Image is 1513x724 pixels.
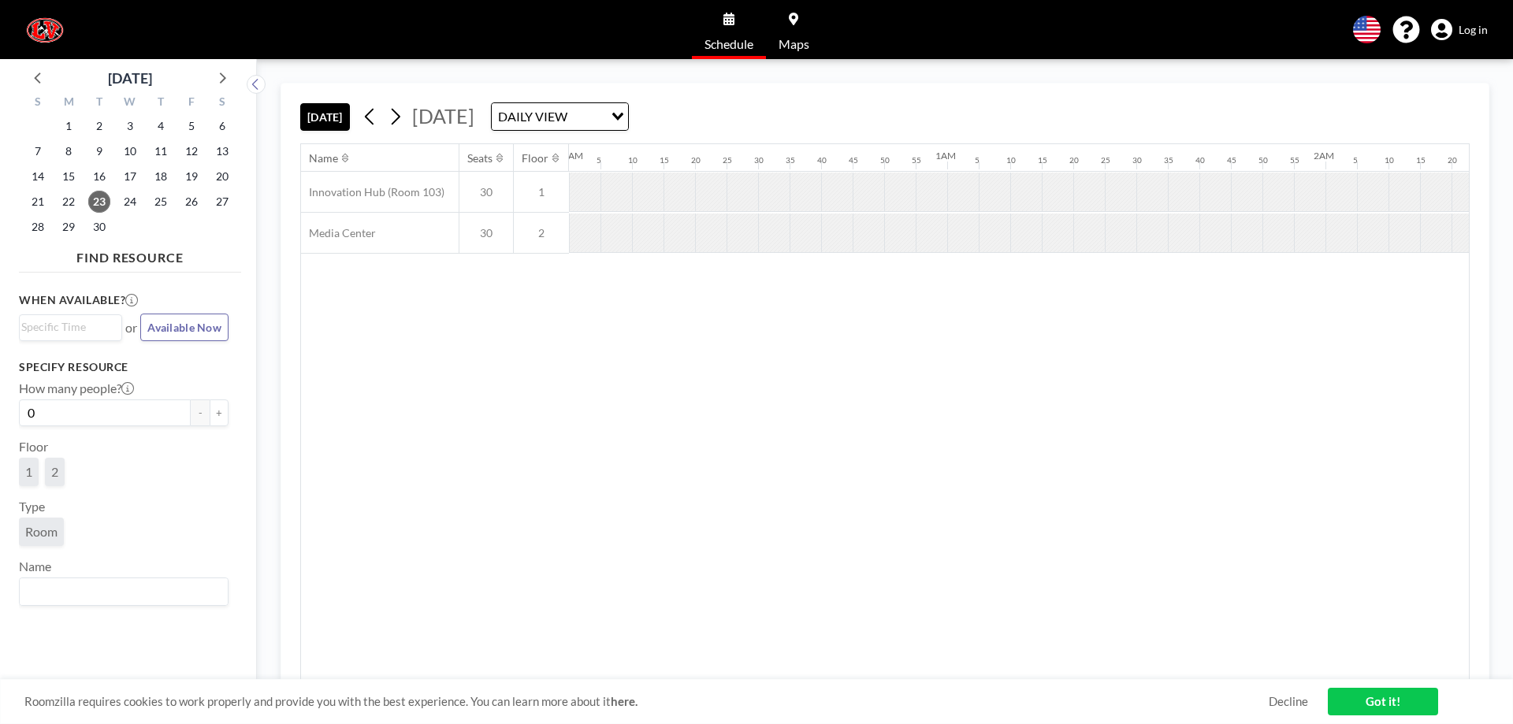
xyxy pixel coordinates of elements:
[975,155,980,165] div: 5
[20,315,121,339] div: Search for option
[25,524,58,540] span: Room
[779,38,809,50] span: Maps
[211,191,233,213] span: Saturday, September 27, 2025
[21,318,113,336] input: Search for option
[514,226,569,240] span: 2
[211,115,233,137] span: Saturday, September 6, 2025
[206,93,237,113] div: S
[1101,155,1110,165] div: 25
[58,191,80,213] span: Monday, September 22, 2025
[20,578,228,605] div: Search for option
[84,93,115,113] div: T
[723,155,732,165] div: 25
[23,93,54,113] div: S
[25,14,65,46] img: organization-logo
[27,191,49,213] span: Sunday, September 21, 2025
[849,155,858,165] div: 45
[24,694,1269,709] span: Roomzilla requires cookies to work properly and provide you with the best experience. You can lea...
[58,140,80,162] span: Monday, September 8, 2025
[119,165,141,187] span: Wednesday, September 17, 2025
[492,103,628,130] div: Search for option
[125,320,137,336] span: or
[58,165,80,187] span: Monday, September 15, 2025
[412,104,474,128] span: [DATE]
[191,399,210,426] button: -
[1448,155,1457,165] div: 20
[88,115,110,137] span: Tuesday, September 2, 2025
[1459,23,1488,37] span: Log in
[935,150,956,162] div: 1AM
[176,93,206,113] div: F
[88,165,110,187] span: Tuesday, September 16, 2025
[54,93,84,113] div: M
[211,140,233,162] span: Saturday, September 13, 2025
[1314,150,1334,162] div: 2AM
[27,165,49,187] span: Sunday, September 14, 2025
[1069,155,1079,165] div: 20
[180,165,203,187] span: Friday, September 19, 2025
[628,155,638,165] div: 10
[880,155,890,165] div: 50
[19,381,134,396] label: How many people?
[119,191,141,213] span: Wednesday, September 24, 2025
[210,399,229,426] button: +
[459,185,513,199] span: 30
[119,115,141,137] span: Wednesday, September 3, 2025
[1269,694,1308,709] a: Decline
[1290,155,1299,165] div: 55
[58,216,80,238] span: Monday, September 29, 2025
[572,106,602,127] input: Search for option
[309,151,338,165] div: Name
[1227,155,1236,165] div: 45
[1353,155,1358,165] div: 5
[1258,155,1268,165] div: 50
[145,93,176,113] div: T
[1328,688,1438,715] a: Got it!
[597,155,601,165] div: 5
[211,165,233,187] span: Saturday, September 20, 2025
[19,499,45,514] label: Type
[459,226,513,240] span: 30
[611,694,638,708] a: here.
[301,185,444,199] span: Innovation Hub (Room 103)
[1164,155,1173,165] div: 35
[691,155,701,165] div: 20
[88,140,110,162] span: Tuesday, September 9, 2025
[150,140,172,162] span: Thursday, September 11, 2025
[19,243,241,265] h4: FIND RESOURCE
[27,140,49,162] span: Sunday, September 7, 2025
[467,151,493,165] div: Seats
[150,115,172,137] span: Thursday, September 4, 2025
[704,38,753,50] span: Schedule
[786,155,795,165] div: 35
[19,559,51,574] label: Name
[119,140,141,162] span: Wednesday, September 10, 2025
[817,155,827,165] div: 40
[180,191,203,213] span: Friday, September 26, 2025
[1038,155,1047,165] div: 15
[19,439,48,455] label: Floor
[88,191,110,213] span: Tuesday, September 23, 2025
[912,155,921,165] div: 55
[522,151,548,165] div: Floor
[1431,19,1488,41] a: Log in
[147,321,221,334] span: Available Now
[301,226,376,240] span: Media Center
[25,464,32,480] span: 1
[180,140,203,162] span: Friday, September 12, 2025
[115,93,146,113] div: W
[19,360,229,374] h3: Specify resource
[495,106,571,127] span: DAILY VIEW
[300,103,350,131] button: [DATE]
[557,150,583,162] div: 12AM
[1385,155,1394,165] div: 10
[660,155,669,165] div: 15
[58,115,80,137] span: Monday, September 1, 2025
[1006,155,1016,165] div: 10
[1132,155,1142,165] div: 30
[27,216,49,238] span: Sunday, September 28, 2025
[88,216,110,238] span: Tuesday, September 30, 2025
[150,191,172,213] span: Thursday, September 25, 2025
[754,155,764,165] div: 30
[51,464,58,480] span: 2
